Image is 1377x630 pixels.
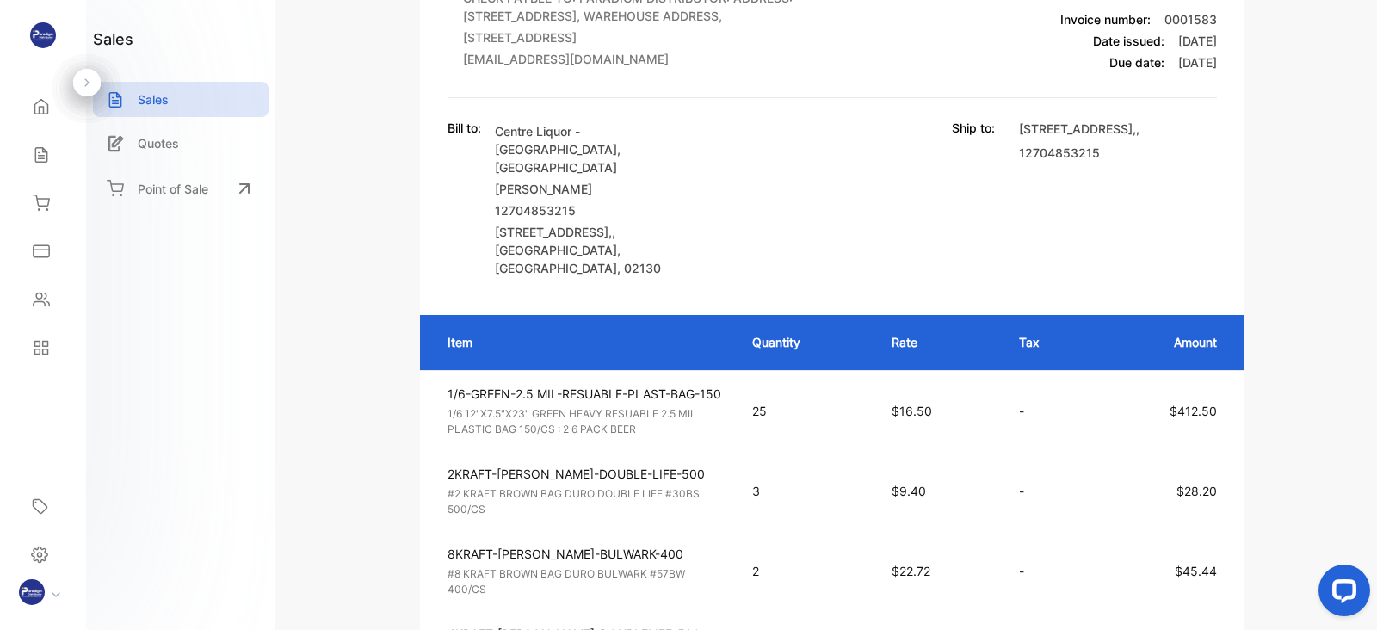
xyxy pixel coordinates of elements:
span: [STREET_ADDRESS], [1019,121,1136,136]
span: $16.50 [892,404,932,418]
p: Centre Liquor - [GEOGRAPHIC_DATA], [GEOGRAPHIC_DATA] [495,122,693,176]
p: 12704853215 [495,201,693,219]
span: $22.72 [892,564,930,578]
p: Ship to: [952,119,995,137]
p: Item [448,333,718,351]
p: [PERSON_NAME] [495,180,693,198]
p: Tax [1019,333,1078,351]
p: 2KRAFT-[PERSON_NAME]-DOUBLE-LIFE-500 [448,465,721,483]
img: profile [19,579,45,605]
p: 2 [752,562,857,580]
p: #8 KRAFT BROWN BAG DURO BULWARK #57BW 400/CS [448,566,721,597]
span: , 02130 [617,261,661,275]
span: [STREET_ADDRESS], [495,225,612,239]
a: Quotes [93,126,269,161]
p: Rate [892,333,985,351]
p: Quantity [752,333,857,351]
p: [EMAIL_ADDRESS][DOMAIN_NAME] [463,50,793,68]
p: 1/6-GREEN-2.5 MIL-RESUABLE-PLAST-BAG-150 [448,385,721,403]
span: [DATE] [1178,55,1217,70]
p: [STREET_ADDRESS] [463,28,793,46]
span: Due date: [1109,55,1164,70]
p: 1/6 12"X7.5"X23" GREEN HEAVY RESUABLE 2.5 MIL PLASTIC BAG 150/CS : 2 6 PACK BEER [448,406,721,437]
span: $45.44 [1175,564,1217,578]
iframe: LiveChat chat widget [1305,558,1377,630]
span: $28.20 [1176,484,1217,498]
p: Sales [138,90,169,108]
p: 3 [752,482,857,500]
p: #2 KRAFT BROWN BAG DURO DOUBLE LIFE #30BS 500/CS [448,486,721,517]
p: Amount [1112,333,1217,351]
span: Invoice number: [1060,12,1151,27]
h1: sales [93,28,133,51]
span: $9.40 [892,484,926,498]
p: Quotes [138,134,179,152]
span: 0001583 [1164,12,1217,27]
p: Point of Sale [138,180,208,198]
p: Bill to: [448,119,481,137]
p: - [1019,562,1078,580]
a: Sales [93,82,269,117]
a: Point of Sale [93,170,269,207]
p: - [1019,482,1078,500]
p: - [1019,402,1078,420]
span: Date issued: [1093,34,1164,48]
img: logo [30,22,56,48]
span: $412.50 [1170,404,1217,418]
p: 25 [752,402,857,420]
span: [DATE] [1178,34,1217,48]
p: 8KRAFT-[PERSON_NAME]-BULWARK-400 [448,545,721,563]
